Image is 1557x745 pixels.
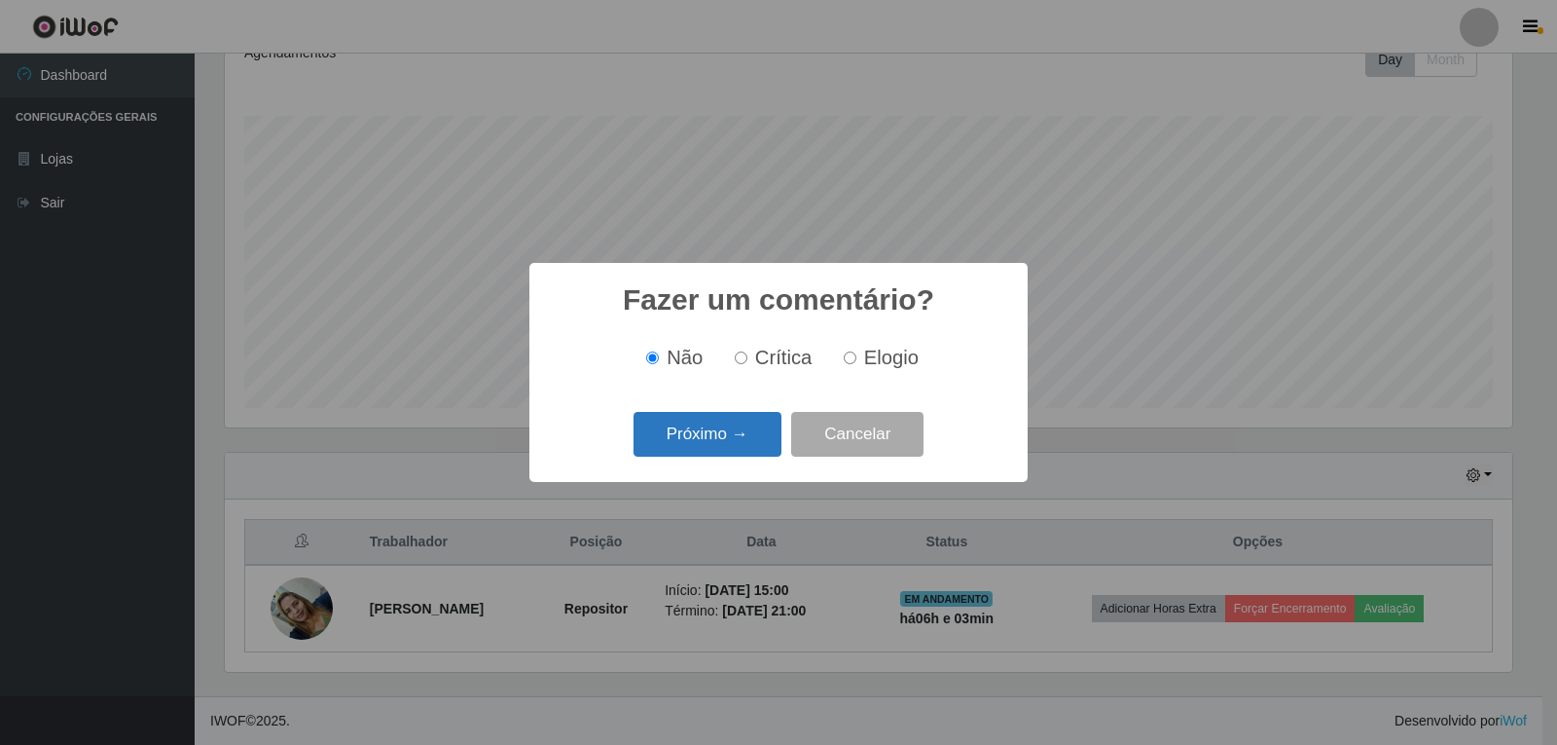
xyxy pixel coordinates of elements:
[623,282,934,317] h2: Fazer um comentário?
[667,347,703,368] span: Não
[735,352,747,364] input: Crítica
[791,412,923,458] button: Cancelar
[646,352,659,364] input: Não
[844,352,856,364] input: Elogio
[634,412,781,458] button: Próximo →
[755,347,813,368] span: Crítica
[864,347,919,368] span: Elogio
